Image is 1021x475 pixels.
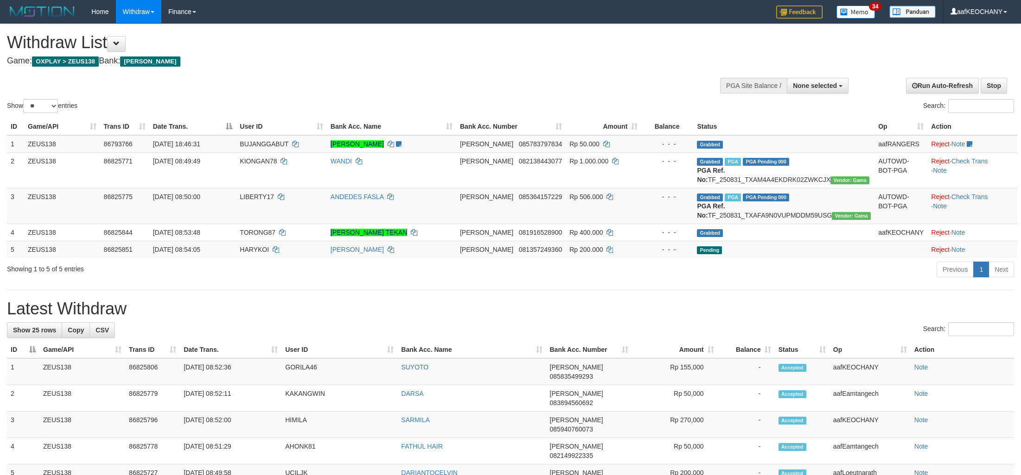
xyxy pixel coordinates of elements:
[743,194,789,201] span: PGA Pending
[125,385,180,412] td: 86825779
[779,417,806,425] span: Accepted
[39,358,125,385] td: ZEUS138
[240,193,274,200] span: LIBERTY17
[7,118,24,135] th: ID
[911,341,1014,358] th: Action
[874,118,927,135] th: Op: activate to sort column ascending
[460,157,513,165] span: [PERSON_NAME]
[874,224,927,241] td: aafKEOCHANY
[32,56,99,67] span: OXPLAY > ZEUS138
[281,385,397,412] td: KAKANGWIN
[697,158,723,166] span: Grabbed
[569,140,600,148] span: Rp 50.000
[519,140,562,148] span: Copy 085783797834 to clipboard
[240,140,288,148] span: BUJANGGABUT
[645,156,689,166] div: - - -
[401,416,429,424] a: SARMILA
[7,99,77,113] label: Show entries
[550,373,593,380] span: Copy 085835499293 to clipboard
[7,438,39,464] td: 4
[331,193,383,200] a: ANDEDES FASLA
[153,157,200,165] span: [DATE] 08:49:49
[104,246,133,253] span: 86825851
[836,6,875,19] img: Button%20Memo.svg
[697,141,723,149] span: Grabbed
[401,443,442,450] a: FATHUL HAIR
[632,385,718,412] td: Rp 50,000
[779,443,806,451] span: Accepted
[973,262,989,277] a: 1
[830,438,911,464] td: aafEamtangech
[914,390,928,397] a: Note
[104,229,133,236] span: 86825844
[632,341,718,358] th: Amount: activate to sort column ascending
[830,176,869,184] span: Vendor URL: https://trx31.1velocity.biz
[981,78,1007,94] a: Stop
[931,229,950,236] a: Reject
[550,425,593,433] span: Copy 085940760073 to clipboard
[460,193,513,200] span: [PERSON_NAME]
[718,341,775,358] th: Balance: activate to sort column ascending
[645,192,689,201] div: - - -
[546,341,632,358] th: Bank Acc. Number: activate to sort column ascending
[645,245,689,254] div: - - -
[697,194,723,201] span: Grabbed
[281,438,397,464] td: AHONK81
[550,399,593,406] span: Copy 083894560692 to clipboard
[519,246,562,253] span: Copy 081357249360 to clipboard
[24,118,100,135] th: Game/API: activate to sort column ascending
[645,228,689,237] div: - - -
[125,412,180,438] td: 86825796
[951,140,965,148] a: Note
[13,326,56,334] span: Show 25 rows
[693,152,874,188] td: TF_250831_TXAM4A4EKDRK02ZWKCJX
[281,341,397,358] th: User ID: activate to sort column ascending
[100,118,149,135] th: Trans ID: activate to sort column ascending
[460,229,513,236] span: [PERSON_NAME]
[830,358,911,385] td: aafKEOCHANY
[23,99,58,113] select: Showentries
[397,341,546,358] th: Bank Acc. Name: activate to sort column ascending
[331,229,407,236] a: [PERSON_NAME] TEKAN
[7,56,671,66] h4: Game: Bank:
[697,246,722,254] span: Pending
[7,385,39,412] td: 2
[39,438,125,464] td: ZEUS138
[39,385,125,412] td: ZEUS138
[153,229,200,236] span: [DATE] 08:53:48
[775,341,830,358] th: Status: activate to sort column ascending
[460,246,513,253] span: [PERSON_NAME]
[951,157,988,165] a: Check Trans
[7,261,419,274] div: Showing 1 to 5 of 5 entries
[776,6,823,19] img: Feedback.jpg
[937,262,974,277] a: Previous
[874,152,927,188] td: AUTOWD-BOT-PGA
[874,135,927,153] td: aafRANGERS
[697,167,725,183] b: PGA Ref. No:
[697,229,723,237] span: Grabbed
[120,56,180,67] span: [PERSON_NAME]
[7,300,1014,318] h1: Latest Withdraw
[927,118,1017,135] th: Action
[931,157,950,165] a: Reject
[68,326,84,334] span: Copy
[914,416,928,424] a: Note
[787,78,849,94] button: None selected
[697,202,725,219] b: PGA Ref. No:
[7,224,24,241] td: 4
[7,241,24,258] td: 5
[104,157,133,165] span: 86825771
[718,438,775,464] td: -
[281,412,397,438] td: HIMILA
[830,385,911,412] td: aafEamtangech
[39,341,125,358] th: Game/API: activate to sort column ascending
[7,358,39,385] td: 1
[927,135,1017,153] td: ·
[7,341,39,358] th: ID: activate to sort column descending
[989,262,1014,277] a: Next
[331,246,384,253] a: [PERSON_NAME]
[906,78,979,94] a: Run Auto-Refresh
[830,412,911,438] td: aafKEOCHANY
[180,385,281,412] td: [DATE] 08:52:11
[933,202,947,210] a: Note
